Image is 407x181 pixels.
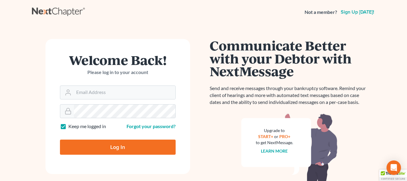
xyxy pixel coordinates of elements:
[60,53,176,66] h1: Welcome Back!
[387,160,401,175] div: Open Intercom Messenger
[60,69,176,76] p: Please log in to your account
[261,148,288,154] a: Learn more
[68,123,106,130] label: Keep me logged in
[258,134,273,139] a: START+
[256,140,293,146] div: to get NextMessage.
[74,86,175,99] input: Email Address
[60,140,176,155] input: Log In
[340,10,375,15] a: Sign up [DATE]!
[305,9,337,16] strong: Not a member?
[379,170,407,181] div: TrustedSite Certified
[279,134,290,139] a: PRO+
[256,128,293,134] div: Upgrade to
[210,39,369,78] h1: Communicate Better with your Debtor with NextMessage
[127,123,176,129] a: Forgot your password?
[274,134,278,139] span: or
[210,85,369,106] p: Send and receive messages through your bankruptcy software. Remind your client of hearings and mo...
